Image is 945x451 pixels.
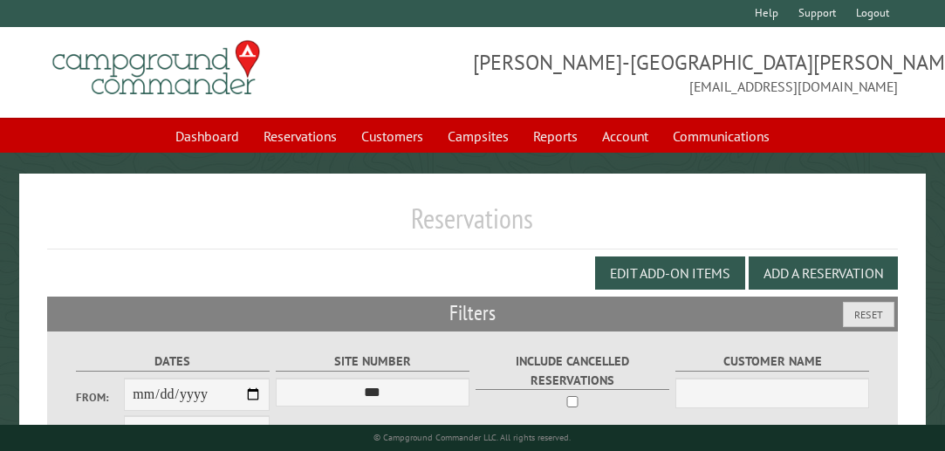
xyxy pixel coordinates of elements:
button: Reset [843,302,894,327]
a: Account [592,120,659,153]
small: © Campground Commander LLC. All rights reserved. [373,432,571,443]
a: Dashboard [165,120,250,153]
a: Reports [523,120,588,153]
label: Dates [76,352,270,372]
label: Site Number [276,352,470,372]
label: Include Cancelled Reservations [476,352,670,390]
button: Edit Add-on Items [595,256,745,290]
a: Reservations [253,120,347,153]
a: Customers [351,120,434,153]
span: [PERSON_NAME]-[GEOGRAPHIC_DATA][PERSON_NAME] [EMAIL_ADDRESS][DOMAIN_NAME] [473,48,898,97]
label: Customer Name [675,352,870,372]
a: Campsites [437,120,519,153]
h2: Filters [47,297,898,330]
button: Add a Reservation [749,256,898,290]
img: Campground Commander [47,34,265,102]
h1: Reservations [47,202,898,249]
label: From: [76,389,125,406]
a: Communications [662,120,780,153]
